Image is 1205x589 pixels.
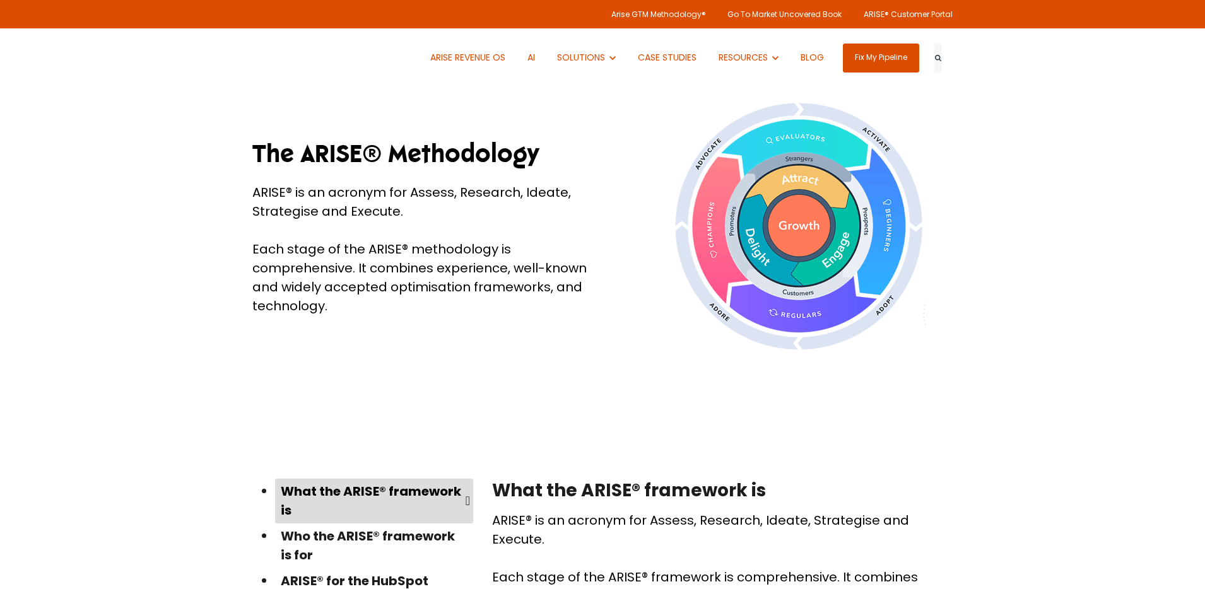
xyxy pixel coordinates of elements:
[275,479,473,523] a: What the ARISE® framework is
[421,28,833,87] nav: Desktop navigation
[518,28,544,87] a: AI
[557,51,558,52] span: Show submenu for SOLUTIONS
[791,28,833,87] a: BLOG
[843,44,919,73] a: Fix My Pipeline
[275,523,473,568] a: Who the ARISE® framework is for
[548,28,625,87] button: Show submenu for SOLUTIONS SOLUTIONS
[709,28,788,87] button: Show submenu for RESOURCES RESOURCES
[934,44,942,73] button: Search
[492,511,909,548] span: ARISE® is an acronym for Assess, Research, Ideate, Strategise and Execute.
[421,28,515,87] a: ARISE REVENUE OS
[672,101,926,353] img: Product-led-growth-flywheel-hubspot-flywheel
[492,479,953,503] h2: What the ARISE® framework is
[252,138,593,170] h1: The ARISE® Methodology
[719,51,768,64] span: RESOURCES
[628,28,706,87] a: CASE STUDIES
[252,183,593,315] div: ARISE® is an acronym for Assess, Research, Ideate, Strategise and Execute. Each stage of the ARIS...
[557,51,605,64] span: SOLUTIONS
[252,44,278,72] img: ARISE GTM logo (1) white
